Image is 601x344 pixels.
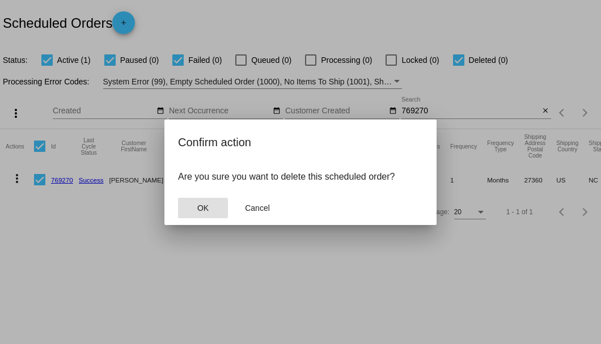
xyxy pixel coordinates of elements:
button: Close dialog [178,198,228,218]
span: OK [197,203,209,213]
span: Cancel [245,203,270,213]
p: Are you sure you want to delete this scheduled order? [178,172,423,182]
h2: Confirm action [178,133,423,151]
button: Close dialog [232,198,282,218]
